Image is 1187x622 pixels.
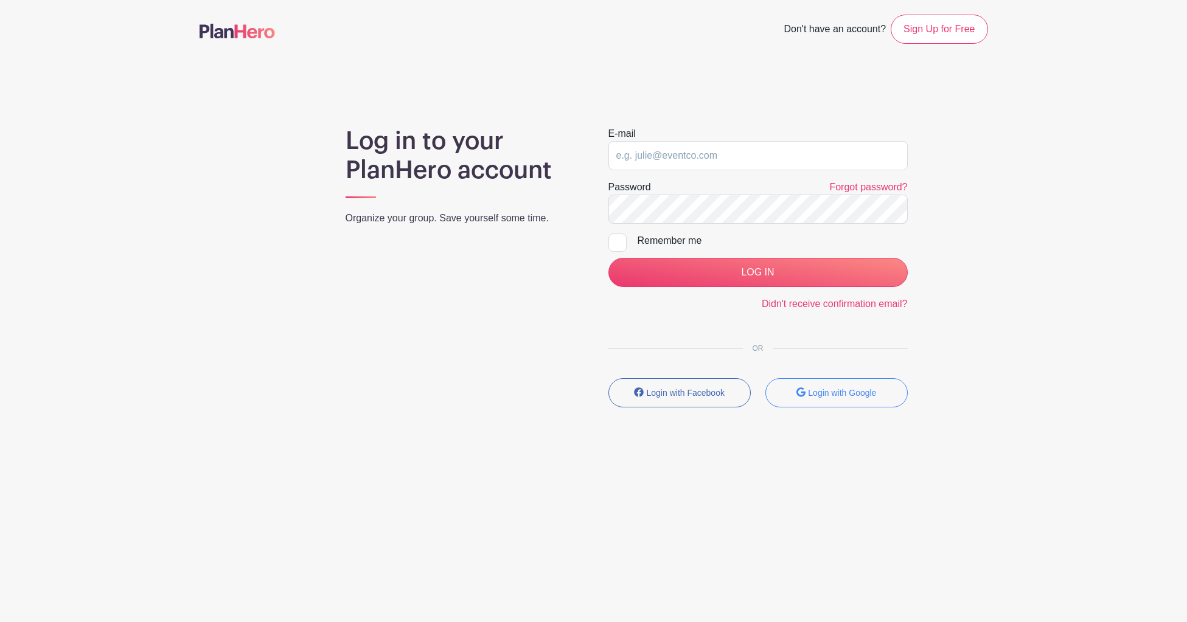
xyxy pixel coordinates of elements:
label: E-mail [608,126,636,141]
div: Remember me [638,233,908,248]
small: Login with Google [808,388,876,398]
a: Forgot password? [829,182,907,192]
span: OR [743,344,773,353]
small: Login with Facebook [647,388,725,398]
span: Don't have an account? [784,17,886,44]
input: LOG IN [608,258,908,287]
input: e.g. julie@eventco.com [608,141,908,170]
img: logo-507f7623f17ff9eddc593b1ce0a138ce2505c220e1c5a4e2b4648c50719b7d32.svg [200,24,275,38]
a: Didn't receive confirmation email? [762,299,908,309]
label: Password [608,180,651,195]
button: Login with Facebook [608,378,751,407]
h1: Log in to your PlanHero account [346,126,579,185]
p: Organize your group. Save yourself some time. [346,211,579,226]
button: Login with Google [765,378,908,407]
a: Sign Up for Free [891,15,987,44]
